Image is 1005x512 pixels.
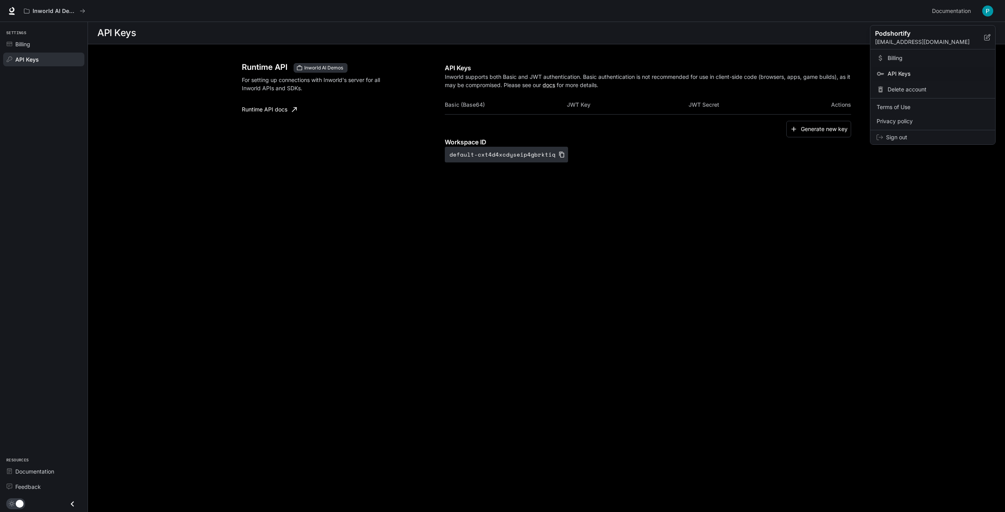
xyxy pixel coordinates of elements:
[888,86,989,93] span: Delete account
[872,82,994,97] div: Delete account
[870,130,995,144] div: Sign out
[875,29,972,38] p: Podshortify
[875,38,984,46] p: [EMAIL_ADDRESS][DOMAIN_NAME]
[870,26,995,49] div: Podshortify[EMAIL_ADDRESS][DOMAIN_NAME]
[886,133,989,141] span: Sign out
[888,54,989,62] span: Billing
[877,103,989,111] span: Terms of Use
[872,51,994,65] a: Billing
[872,67,994,81] a: API Keys
[872,114,994,128] a: Privacy policy
[877,117,989,125] span: Privacy policy
[888,70,989,78] span: API Keys
[872,100,994,114] a: Terms of Use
